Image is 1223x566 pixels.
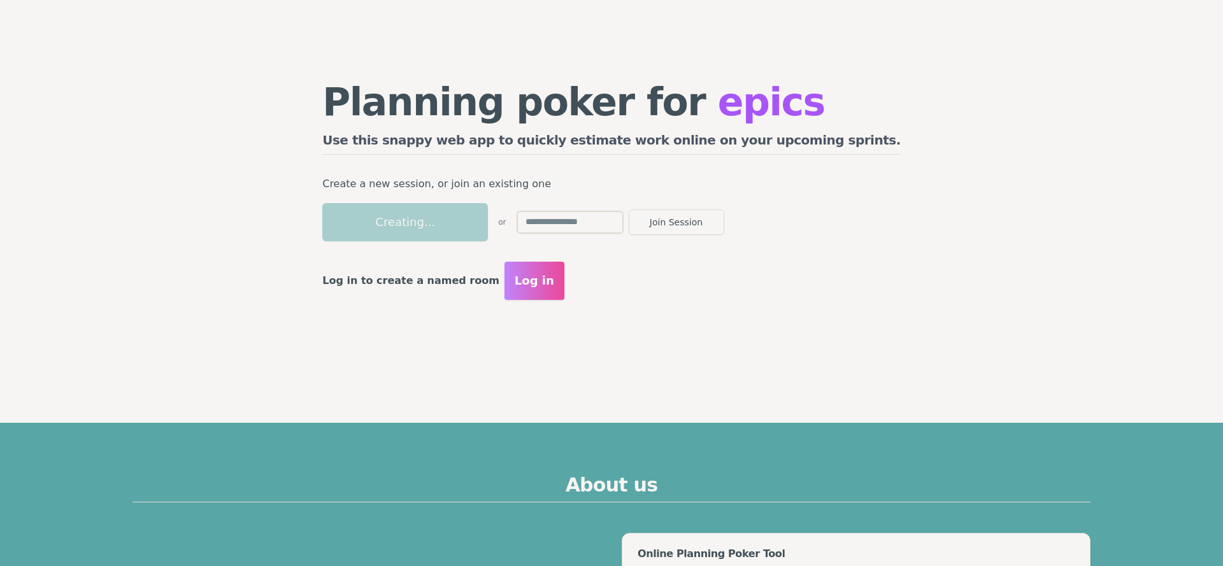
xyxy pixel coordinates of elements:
[322,83,901,121] h1: Planning poker for
[132,474,1091,502] h2: About us
[322,131,901,155] h2: Use this snappy web app to quickly estimate work online on your upcoming sprints.
[322,272,499,290] p: Log in to create a named room
[322,175,901,193] p: Create a new session, or join an existing one
[638,549,1075,559] div: Online Planning Poker Tool
[718,80,825,124] span: epics
[504,262,564,300] button: Log in
[629,209,724,235] button: Join Session
[515,272,554,290] span: Log in
[498,217,506,227] span: or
